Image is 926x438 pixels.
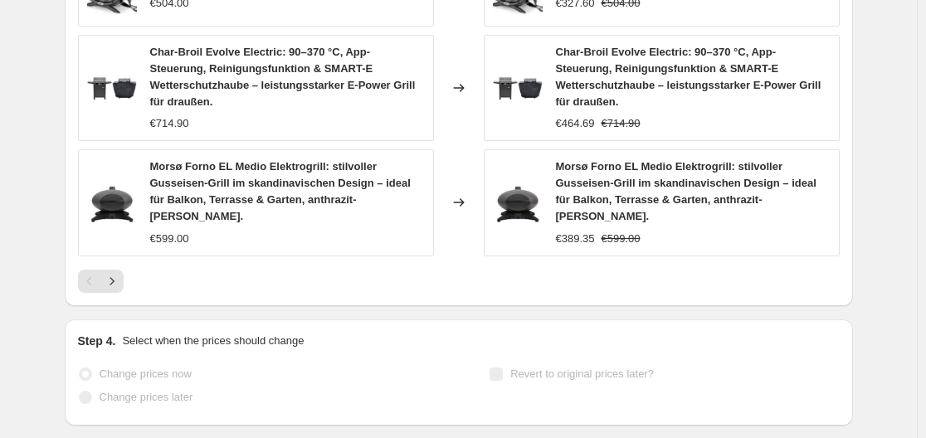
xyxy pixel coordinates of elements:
p: Select when the prices should change [122,333,304,349]
span: Revert to original prices later? [510,367,654,380]
div: €464.69 [556,115,595,132]
img: 41wq3LjymLL_80x.jpg [493,63,543,113]
div: €714.90 [150,115,189,132]
strike: €714.90 [602,115,641,132]
span: Change prices later [100,391,193,403]
button: Next [100,270,124,293]
strike: €599.00 [602,231,641,247]
img: 41puYRIsSAL_80x.jpg [87,178,137,227]
nav: Pagination [78,270,124,293]
div: €599.00 [150,231,189,247]
h2: Step 4. [78,333,116,349]
span: Morsø Forno EL Medio Elektrogrill: stilvoller Gusseisen-Grill im skandinavischen Design – ideal f... [556,160,816,222]
span: Change prices now [100,367,192,380]
span: Morsø Forno EL Medio Elektrogrill: stilvoller Gusseisen-Grill im skandinavischen Design – ideal f... [150,160,411,222]
span: Char-Broil Evolve Electric: 90–370 °C, App-Steuerung, Reinigungsfunktion & SMART-E Wetterschutzha... [150,46,416,108]
div: €389.35 [556,231,595,247]
span: Char-Broil Evolve Electric: 90–370 °C, App-Steuerung, Reinigungsfunktion & SMART-E Wetterschutzha... [556,46,821,108]
img: 41wq3LjymLL_80x.jpg [87,63,137,113]
img: 41puYRIsSAL_80x.jpg [493,178,543,227]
